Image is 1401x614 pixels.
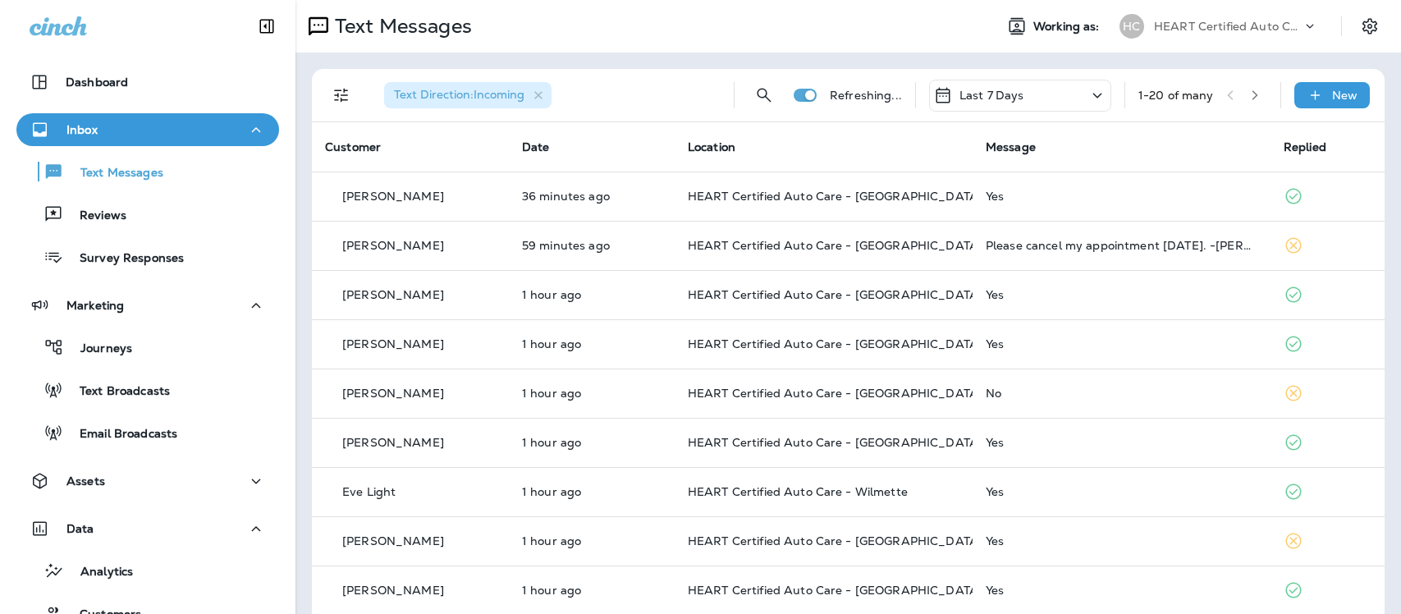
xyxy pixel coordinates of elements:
[16,465,279,497] button: Assets
[16,154,279,189] button: Text Messages
[688,337,982,351] span: HEART Certified Auto Care - [GEOGRAPHIC_DATA]
[986,140,1036,154] span: Message
[688,484,908,499] span: HEART Certified Auto Care - Wilmette
[1138,89,1214,102] div: 1 - 20 of many
[1033,20,1103,34] span: Working as:
[522,584,662,597] p: Oct 15, 2025 09:21 AM
[986,387,1257,400] div: No
[342,534,444,548] p: [PERSON_NAME]
[986,485,1257,498] div: Yes
[688,189,982,204] span: HEART Certified Auto Care - [GEOGRAPHIC_DATA]
[986,534,1257,548] div: Yes
[342,387,444,400] p: [PERSON_NAME]
[522,190,662,203] p: Oct 15, 2025 10:00 AM
[342,584,444,597] p: [PERSON_NAME]
[342,288,444,301] p: [PERSON_NAME]
[688,534,982,548] span: HEART Certified Auto Care - [GEOGRAPHIC_DATA]
[1355,11,1385,41] button: Settings
[63,384,170,400] p: Text Broadcasts
[16,197,279,231] button: Reviews
[986,190,1257,203] div: Yes
[1154,20,1302,33] p: HEART Certified Auto Care
[342,436,444,449] p: [PERSON_NAME]
[688,140,735,154] span: Location
[63,251,184,267] p: Survey Responses
[325,79,358,112] button: Filters
[1284,140,1326,154] span: Replied
[522,239,662,252] p: Oct 15, 2025 09:38 AM
[66,299,124,312] p: Marketing
[16,289,279,322] button: Marketing
[66,76,128,89] p: Dashboard
[522,140,550,154] span: Date
[325,140,381,154] span: Customer
[16,66,279,99] button: Dashboard
[748,79,781,112] button: Search Messages
[384,82,552,108] div: Text Direction:Incoming
[522,387,662,400] p: Oct 15, 2025 09:36 AM
[986,436,1257,449] div: Yes
[986,288,1257,301] div: Yes
[66,522,94,535] p: Data
[64,166,163,181] p: Text Messages
[16,553,279,588] button: Analytics
[63,208,126,224] p: Reviews
[688,386,982,401] span: HEART Certified Auto Care - [GEOGRAPHIC_DATA]
[16,330,279,364] button: Journeys
[328,14,472,39] p: Text Messages
[986,239,1257,252] div: Please cancel my appointment tomorrow. -Heather Butz
[342,485,396,498] p: Eve Light
[342,239,444,252] p: [PERSON_NAME]
[63,427,177,442] p: Email Broadcasts
[830,89,902,102] p: Refreshing...
[16,415,279,450] button: Email Broadcasts
[522,436,662,449] p: Oct 15, 2025 09:35 AM
[688,435,982,450] span: HEART Certified Auto Care - [GEOGRAPHIC_DATA]
[16,113,279,146] button: Inbox
[986,584,1257,597] div: Yes
[16,240,279,274] button: Survey Responses
[64,341,132,357] p: Journeys
[66,123,98,136] p: Inbox
[342,337,444,351] p: [PERSON_NAME]
[244,10,290,43] button: Collapse Sidebar
[522,337,662,351] p: Oct 15, 2025 09:36 AM
[16,512,279,545] button: Data
[986,337,1257,351] div: Yes
[688,287,982,302] span: HEART Certified Auto Care - [GEOGRAPHIC_DATA]
[1332,89,1358,102] p: New
[64,565,133,580] p: Analytics
[959,89,1024,102] p: Last 7 Days
[66,474,105,488] p: Assets
[688,238,982,253] span: HEART Certified Auto Care - [GEOGRAPHIC_DATA]
[522,534,662,548] p: Oct 15, 2025 09:24 AM
[1119,14,1144,39] div: HC
[342,190,444,203] p: [PERSON_NAME]
[16,373,279,407] button: Text Broadcasts
[522,288,662,301] p: Oct 15, 2025 09:36 AM
[522,485,662,498] p: Oct 15, 2025 09:34 AM
[688,583,982,598] span: HEART Certified Auto Care - [GEOGRAPHIC_DATA]
[394,87,524,102] span: Text Direction : Incoming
